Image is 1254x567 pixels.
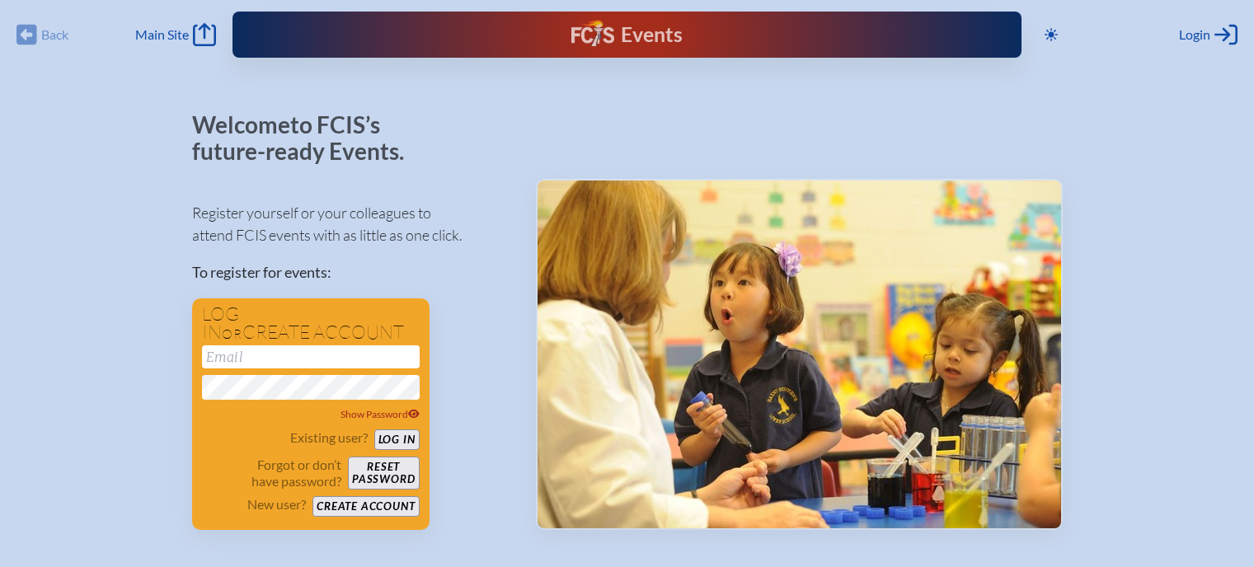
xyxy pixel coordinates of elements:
[222,326,242,342] span: or
[135,23,216,46] a: Main Site
[456,20,797,49] div: FCIS Events — Future ready
[192,112,423,164] p: Welcome to FCIS’s future-ready Events.
[135,26,189,43] span: Main Site
[312,496,419,517] button: Create account
[374,429,420,450] button: Log in
[202,305,420,342] h1: Log in create account
[348,457,419,490] button: Resetpassword
[538,180,1061,528] img: Events
[1179,26,1210,43] span: Login
[247,496,306,513] p: New user?
[202,457,342,490] p: Forgot or don’t have password?
[192,261,510,283] p: To register for events:
[290,429,368,446] p: Existing user?
[202,345,420,368] input: Email
[192,202,510,246] p: Register yourself or your colleagues to attend FCIS events with as little as one click.
[341,408,420,420] span: Show Password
